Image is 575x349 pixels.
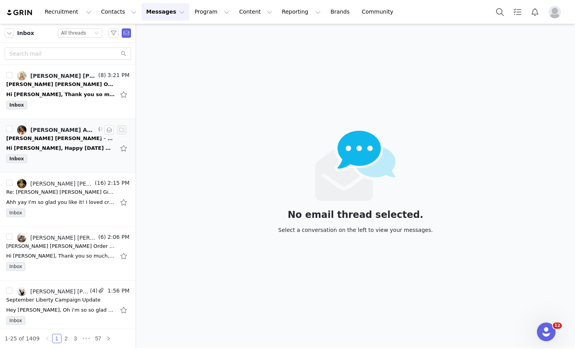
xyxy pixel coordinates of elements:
[6,296,101,304] div: September Liberty Campaign Update
[526,3,544,21] button: Notifications
[278,210,433,219] div: No email thread selected.
[61,334,71,343] li: 2
[121,51,126,56] i: icon: search
[30,235,97,241] div: [PERSON_NAME] [PERSON_NAME] Ambassador, [PERSON_NAME]
[52,334,61,343] li: 1
[549,6,561,18] img: placeholder-profile.jpg
[17,125,26,135] img: c207402f-6b84-49b4-ae99-bc6c15b07e7a.jpg
[509,3,526,21] a: Tasks
[142,3,189,21] button: Messages
[17,29,34,37] span: Inbox
[6,188,115,196] div: Re: Lorna Jane Gifted Ambassador Program - September Campaign
[122,28,131,38] span: Send Email
[93,334,104,343] a: 57
[6,198,115,206] div: Ahh yay I'm so glad you like it! I loved creating this one. Do you prefer the video with the on-s...
[6,81,115,88] div: Lorna Jane Order Confirmation
[6,252,115,260] div: Hi Rachael, Thank you so much, that is so kind! We were filming a luxury Air BnB this weekend so ...
[6,262,25,271] span: Inbox
[17,71,97,81] a: [PERSON_NAME] [PERSON_NAME] Ambassador, [PERSON_NAME]
[61,29,86,37] div: All threads
[97,71,106,79] span: (8)
[315,131,396,201] img: emails-empty2x.png
[5,47,131,60] input: Search mail
[17,233,26,242] img: f37092bd-1cec-4019-84ff-a9056a87682e.jpg
[553,323,562,329] span: 12
[6,135,115,142] div: Lorna Jane - Confirmation Email
[30,288,88,295] div: [PERSON_NAME] [PERSON_NAME] Ambassador, [PERSON_NAME]
[30,73,97,79] div: [PERSON_NAME] [PERSON_NAME] Ambassador, [PERSON_NAME]
[326,3,357,21] a: Brands
[6,209,25,217] span: Inbox
[93,334,104,343] li: 57
[106,336,111,341] i: icon: right
[30,181,93,187] div: [PERSON_NAME] [PERSON_NAME] Ambassador, [PERSON_NAME]
[6,101,27,109] span: Inbox
[88,287,98,295] span: (4)
[537,323,556,341] iframe: Intercom live chat
[6,316,25,325] span: Inbox
[190,3,234,21] button: Program
[5,334,40,343] li: 1-25 of 1409
[43,334,52,343] li: Previous Page
[96,3,141,21] button: Contacts
[71,334,80,343] a: 3
[104,334,113,343] li: Next Page
[17,125,97,135] a: [PERSON_NAME] Ambassador
[278,226,433,234] div: Select a conversation on the left to view your messages.
[6,144,115,152] div: Hi Rachael, Happy Monday 🤗 I have collected the package and the pieces are gorgeous. I’m on my wa...
[52,334,61,343] a: 1
[17,287,88,296] a: [PERSON_NAME] [PERSON_NAME] Ambassador, [PERSON_NAME]
[6,242,115,250] div: Lorna Jane Order Confirmation
[17,71,26,81] img: 448b5503-ea33-429f-8647-2fe8e2445ecf.jpg
[71,334,80,343] li: 3
[17,233,97,242] a: [PERSON_NAME] [PERSON_NAME] Ambassador, [PERSON_NAME]
[97,125,106,133] span: (8)
[93,179,106,187] span: (16)
[80,334,93,343] span: •••
[357,3,402,21] a: Community
[6,306,115,314] div: Hey Racheal, Oh i'm so so glad you liked the video, I had so many ideas that I could have done bu...
[6,91,115,98] div: Hi Rachel, Thank you so much for the kind words, that means a lot! It’s been such a pleasure work...
[30,127,97,133] div: [PERSON_NAME] Ambassador
[6,9,33,16] img: grin logo
[40,3,96,21] button: Recruitment
[17,179,26,188] img: 89785798-a2f8-46cd-831e-6870449074fb.jpg
[94,31,99,36] i: icon: down
[17,287,26,296] img: 17da8ece-41d8-4973-b893-61c223d3c145.jpg
[17,179,93,188] a: [PERSON_NAME] [PERSON_NAME] Ambassador, [PERSON_NAME]
[62,334,70,343] a: 2
[6,154,27,163] span: Inbox
[97,233,106,241] span: (6)
[80,334,93,343] li: Next 3 Pages
[234,3,277,21] button: Content
[277,3,325,21] button: Reporting
[544,6,569,18] button: Profile
[491,3,509,21] button: Search
[45,336,50,341] i: icon: left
